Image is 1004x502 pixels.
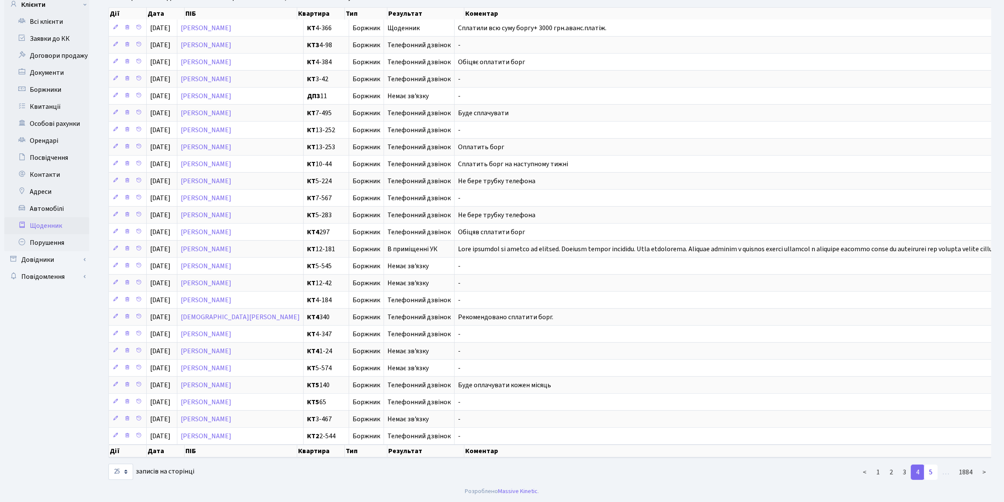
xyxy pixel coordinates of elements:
span: Не бере трубку телефона [458,176,535,186]
a: [PERSON_NAME] [181,193,231,203]
a: [PERSON_NAME] [181,278,231,288]
span: - [458,193,461,203]
span: 5-574 [307,365,345,372]
span: Рекомендовано сплатити борг. [458,312,553,322]
span: Телефонний дзвінок [387,212,451,218]
span: [DATE] [150,363,171,373]
span: [DATE] [150,346,171,356]
span: 2-544 [307,433,345,440]
a: [PERSON_NAME] [181,91,231,101]
span: Боржник [353,365,380,372]
span: Телефонний дзвінок [387,178,451,184]
span: [DATE] [150,380,171,390]
span: - [458,91,461,101]
b: КТ2 [307,431,319,441]
span: [DATE] [150,227,171,237]
span: - [458,346,461,356]
a: [PERSON_NAME] [181,414,231,424]
a: [PERSON_NAME] [181,363,231,373]
span: Немає зв'язку [387,365,451,372]
a: [PERSON_NAME] [181,329,231,339]
a: [PERSON_NAME] [181,108,231,118]
span: 3-467 [307,416,345,423]
span: - [458,261,461,271]
div: Розроблено . [465,487,539,496]
a: 3 [898,465,911,480]
span: - [458,397,461,407]
a: Довідники [4,251,89,268]
span: Боржник [353,212,380,218]
span: Телефонний дзвінок [387,144,451,150]
span: 13-252 [307,127,345,133]
span: 3-42 [307,76,345,82]
span: 5-545 [307,263,345,269]
a: [PERSON_NAME] [181,23,231,33]
span: Оплатить борг [458,142,504,152]
b: КТ [307,363,316,373]
span: [DATE] [150,414,171,424]
b: КТ [307,142,316,152]
th: Дата [147,445,185,457]
span: [DATE] [150,210,171,220]
span: [DATE] [150,244,171,254]
b: КТ [307,57,316,67]
span: [DATE] [150,125,171,135]
span: [DATE] [150,74,171,84]
a: [PERSON_NAME] [181,210,231,220]
span: Телефонний дзвінок [387,297,451,303]
a: [PERSON_NAME] [181,142,231,152]
span: 4-384 [307,59,345,65]
span: Сплатить борг на наступному тижні [458,159,568,169]
a: Щоденник [4,217,89,234]
span: Немає зв'язку [387,280,451,286]
b: КТ5 [307,380,319,390]
span: [DATE] [150,193,171,203]
span: Телефонний дзвінок [387,76,451,82]
span: Боржник [353,297,380,303]
span: 5-283 [307,212,345,218]
th: Тип [345,8,387,20]
span: [DATE] [150,397,171,407]
a: Адреси [4,183,89,200]
span: [DATE] [150,312,171,322]
span: Телефонний дзвінок [387,314,451,320]
a: 4 [911,465,924,480]
span: [DATE] [150,431,171,441]
span: Буде сплачувати [458,108,509,118]
b: КТ [307,329,316,339]
b: КТ4 [307,346,319,356]
span: [DATE] [150,142,171,152]
a: [PERSON_NAME] [181,40,231,50]
span: 4-347 [307,331,345,338]
a: Автомобілі [4,200,89,217]
th: Квартира [297,445,345,457]
span: - [458,431,461,441]
span: 12-42 [307,280,345,286]
b: КТ [307,125,316,135]
span: [DATE] [150,329,171,339]
th: Результат [387,8,464,20]
a: Квитанції [4,98,89,115]
a: Орендарі [4,132,89,149]
span: Боржник [353,246,380,252]
span: [DATE] [150,57,171,67]
b: КТ4 [307,227,319,237]
span: [DATE] [150,295,171,305]
a: Посвідчення [4,149,89,166]
a: Всі клієнти [4,13,89,30]
a: 1 [871,465,885,480]
span: Телефонний дзвінок [387,42,451,48]
a: [PERSON_NAME] [181,295,231,305]
th: Дії [109,8,147,20]
span: - [458,295,461,305]
span: [DATE] [150,278,171,288]
span: Телефонний дзвінок [387,382,451,389]
span: 4-184 [307,297,345,303]
b: КТ3 [307,40,319,50]
span: Буде оплачувати кожен місяць [458,380,551,390]
label: записів на сторінці [108,464,194,480]
span: 7-495 [307,110,345,116]
span: Обіцяє оплатити борг [458,57,525,67]
span: Боржник [353,314,380,320]
span: 297 [307,229,345,235]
